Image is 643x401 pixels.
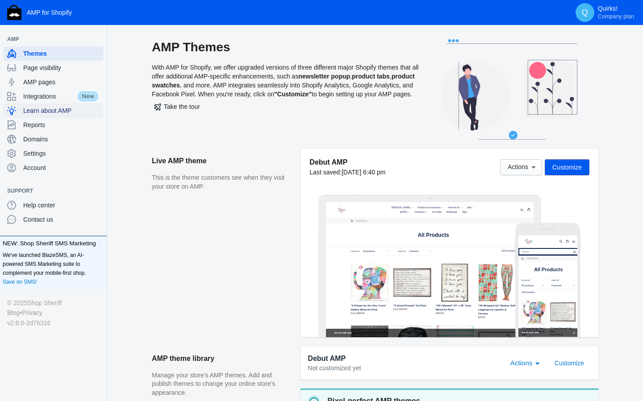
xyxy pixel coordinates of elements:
[22,308,42,318] a: Privacy
[410,11,439,24] button: Gifts
[580,8,589,17] span: Q
[500,159,542,175] button: Actions
[7,298,100,308] div: © 2025
[342,169,386,176] span: [DATE] 6:40 pm
[23,201,100,210] span: Help center
[152,39,420,149] div: With AMP for Shopify, we offer upgraded versions of three different major Shopify themes that all...
[260,26,291,34] span: Christmas
[414,13,428,21] span: Gifts
[23,92,76,101] span: Integrations
[213,24,251,37] button: [DATE]
[4,118,103,132] a: Reports
[7,186,91,195] span: Support
[7,308,20,318] a: Blog
[274,91,312,98] b: "Customize"
[23,215,100,224] span: Contact us
[23,120,100,129] span: Reports
[4,103,103,118] a: Learn about AMP
[545,159,589,175] button: Customize
[354,11,404,24] button: Home & Art
[152,149,292,174] h2: Live AMP theme
[91,189,105,193] button: Add a sales channel
[4,132,103,146] a: Domains
[83,52,85,61] span: ›
[515,223,580,337] img: Mobile frame
[74,54,79,59] a: Home
[23,106,100,115] span: Learn about AMP
[154,103,200,110] span: Take the tour
[270,90,362,107] span: All Products
[4,61,103,75] a: Page visibility
[256,24,302,37] button: Christmas
[10,165,50,172] span: 19212 products
[10,130,81,138] label: Filter by
[270,13,338,21] span: Fashion & Accessories
[25,64,59,74] span: All Products
[10,281,158,293] span: Go to full site
[308,364,500,373] div: Not customized yet
[4,75,103,89] a: AMP pages
[23,78,100,87] span: AMP pages
[4,146,103,161] a: Settings
[352,73,390,80] b: product tabs
[598,356,632,390] iframe: Drift Widget Chat Controller
[23,135,100,144] span: Domains
[547,355,591,371] button: Customize
[359,13,393,21] span: Home & Art
[188,11,259,24] button: [PERSON_NAME]
[598,13,634,20] span: Company plan
[7,318,100,328] div: v2.6.0-2d7b316
[3,277,37,286] a: Save on SMS!
[23,49,100,58] span: Themes
[152,39,420,55] h2: AMP Themes
[298,73,350,80] b: newsletter popup
[4,212,103,227] a: Contact us
[27,9,72,16] span: AMP for Shopify
[91,37,105,41] button: Add a sales channel
[25,381,596,393] span: Go to full site
[88,52,122,61] span: All Products
[7,35,91,44] span: AMP
[152,73,415,89] b: product swatches
[7,308,100,318] div: •
[27,298,62,308] a: Shop Sheriff
[312,26,340,34] span: Art-o-Mat
[309,168,385,177] div: Last saved:
[152,346,292,371] h2: AMP theme library
[308,353,346,364] span: Debut AMP
[212,142,235,150] label: Sort by
[23,149,100,158] span: Settings
[154,9,173,27] button: Menu
[318,194,541,337] img: Laptop frame
[7,5,21,20] img: Shop Sheriff Logo
[547,359,591,366] a: Customize
[152,99,202,115] button: Take the tour
[309,157,385,167] h5: Debut AMP
[152,174,292,191] p: This is the theme customers see when they visit your store on AMP.
[265,11,349,24] button: Fashion & Accessories
[20,64,22,74] span: ›
[23,163,100,172] span: Account
[396,24,418,37] a: Help
[400,26,414,34] span: Help
[4,89,103,103] a: IntegrationsNew
[10,3,65,34] img: image
[516,141,559,149] span: 19212 products
[4,46,103,61] a: Themes
[598,5,634,20] p: Quirks!
[555,360,584,367] span: Customize
[193,13,248,21] span: [PERSON_NAME]
[4,41,175,57] input: Search
[218,26,239,34] span: [DATE]
[355,26,386,34] span: Wholesale
[350,24,390,37] a: Wholesale
[25,8,80,40] img: image
[152,371,292,397] p: Manage your store's AMP themes. Add and publish themes to change your online store's appearance.
[510,357,544,368] mat-select: Actions
[99,130,170,138] label: Sort by
[76,90,100,103] span: New
[73,142,100,150] label: Filter by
